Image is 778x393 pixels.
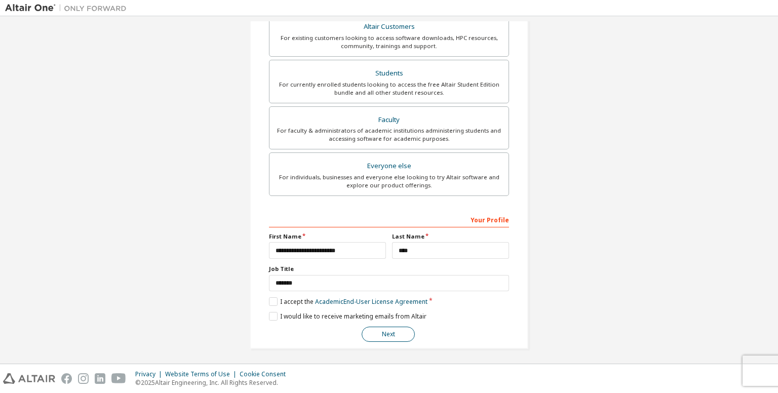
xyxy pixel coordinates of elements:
[269,232,386,241] label: First Name
[276,20,502,34] div: Altair Customers
[276,81,502,97] div: For currently enrolled students looking to access the free Altair Student Edition bundle and all ...
[269,211,509,227] div: Your Profile
[315,297,427,306] a: Academic End-User License Agreement
[3,373,55,384] img: altair_logo.svg
[78,373,89,384] img: instagram.svg
[165,370,240,378] div: Website Terms of Use
[269,312,426,321] label: I would like to receive marketing emails from Altair
[276,66,502,81] div: Students
[276,34,502,50] div: For existing customers looking to access software downloads, HPC resources, community, trainings ...
[276,127,502,143] div: For faculty & administrators of academic institutions administering students and accessing softwa...
[61,373,72,384] img: facebook.svg
[276,159,502,173] div: Everyone else
[276,113,502,127] div: Faculty
[269,297,427,306] label: I accept the
[276,173,502,189] div: For individuals, businesses and everyone else looking to try Altair software and explore our prod...
[5,3,132,13] img: Altair One
[95,373,105,384] img: linkedin.svg
[269,265,509,273] label: Job Title
[111,373,126,384] img: youtube.svg
[135,378,292,387] p: © 2025 Altair Engineering, Inc. All Rights Reserved.
[392,232,509,241] label: Last Name
[362,327,415,342] button: Next
[135,370,165,378] div: Privacy
[240,370,292,378] div: Cookie Consent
